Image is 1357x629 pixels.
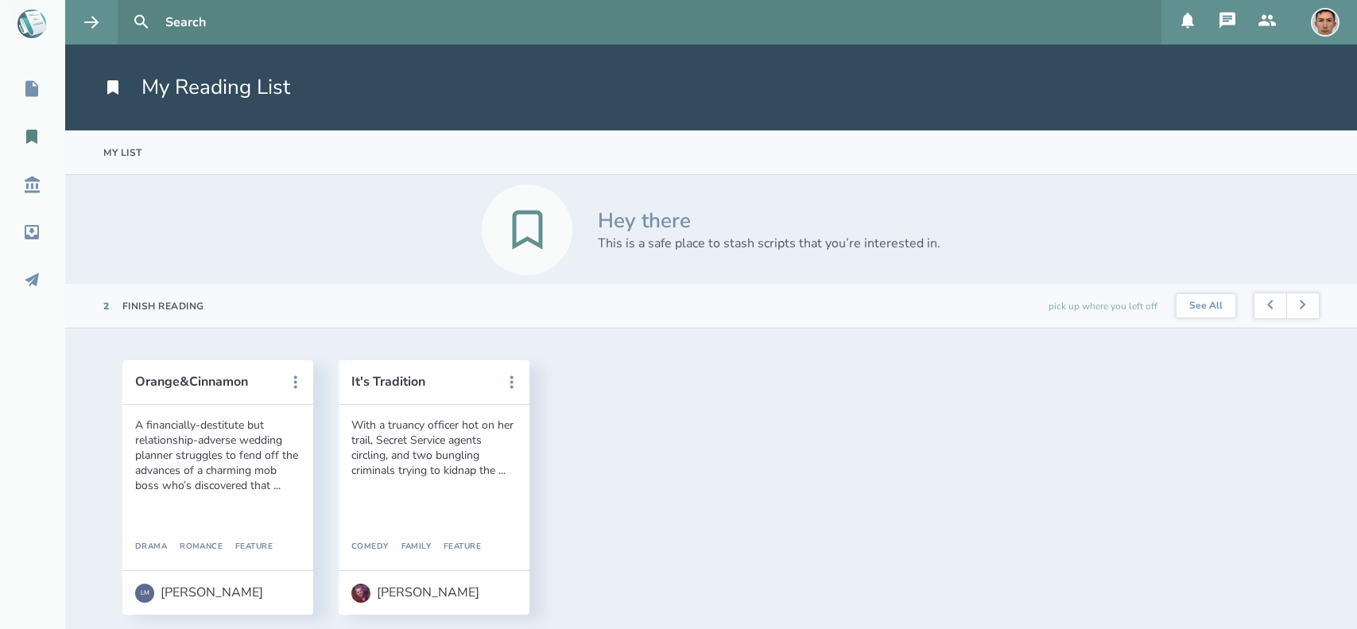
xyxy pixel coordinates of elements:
a: LM[PERSON_NAME] [135,576,263,611]
div: Hey there [598,207,691,235]
div: [PERSON_NAME] [161,585,263,600]
div: Comedy [351,542,389,552]
div: 2 [103,300,110,313]
div: A financially-destitute but relationship-adverse wedding planner struggles to fend off the advanc... [135,417,300,493]
img: user_1718118867-crop.jpg [351,584,370,603]
img: user_1756948650-crop.jpg [1311,8,1340,37]
div: Finish Reading [122,300,204,313]
div: Family [389,542,432,552]
div: Drama [135,542,167,552]
div: This is a safe place to stash scripts that you’re interested in. [598,235,940,252]
button: It's Tradition [351,375,494,389]
button: Orange&Cinnamon [135,375,278,389]
div: My List [103,146,142,159]
div: Feature [431,542,481,552]
div: [PERSON_NAME] [377,585,479,600]
h1: My Reading List [103,73,290,102]
button: See All [1177,294,1235,318]
div: Feature [223,542,273,552]
div: Romance [167,542,223,552]
div: LM [135,584,154,603]
div: With a truancy officer hot on her trail, Secret Service agents circling, and two bungling crimina... [351,417,517,478]
div: pick up where you left off [1049,284,1157,328]
a: [PERSON_NAME] [351,576,479,611]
